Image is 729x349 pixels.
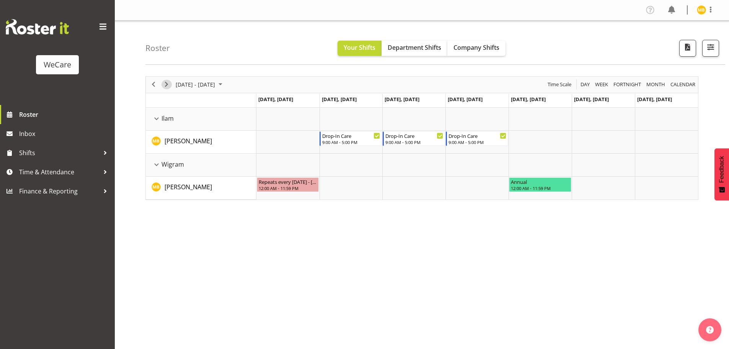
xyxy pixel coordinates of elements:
span: Time & Attendance [19,166,99,178]
img: matthew-brewer11790.jpg [697,5,706,15]
div: previous period [147,77,160,93]
button: Next [161,80,172,89]
span: Fortnight [613,80,642,89]
span: [PERSON_NAME] [165,137,212,145]
div: Matthew Brewer"s event - Annual Begin From Friday, October 10, 2025 at 12:00:00 AM GMT+13:00 Ends... [509,177,571,192]
table: Timeline Week of October 10, 2025 [256,108,698,200]
div: 12:00 AM - 11:59 PM [511,185,569,191]
span: Week [594,80,609,89]
span: Day [580,80,590,89]
td: Matthew Brewer resource [146,131,256,154]
div: Repeats every [DATE] - [PERSON_NAME] [259,178,317,185]
button: Filter Shifts [702,40,719,57]
span: [DATE], [DATE] [511,96,546,103]
div: WeCare [44,59,71,70]
div: Drop-In Care [448,132,506,139]
button: Company Shifts [447,41,506,56]
button: Department Shifts [382,41,447,56]
div: next period [160,77,173,93]
button: Your Shifts [338,41,382,56]
span: calendar [670,80,696,89]
span: Month [646,80,666,89]
span: Finance & Reporting [19,185,99,197]
div: 12:00 AM - 11:59 PM [259,185,317,191]
button: October 2025 [175,80,226,89]
a: [PERSON_NAME] [165,182,212,192]
div: Matthew Brewer"s event - Drop-In Care Begin From Tuesday, October 7, 2025 at 9:00:00 AM GMT+13:00... [320,131,382,146]
span: Ilam [161,114,174,123]
span: Feedback [718,156,725,183]
button: Time Scale [546,80,573,89]
button: Fortnight [612,80,643,89]
button: Month [669,80,697,89]
span: [DATE], [DATE] [258,96,293,103]
button: Timeline Week [594,80,610,89]
span: [DATE], [DATE] [448,96,483,103]
img: Rosterit website logo [6,19,69,34]
span: [DATE], [DATE] [322,96,357,103]
span: Department Shifts [388,43,441,52]
div: 9:00 AM - 5:00 PM [385,139,443,145]
button: Feedback - Show survey [714,148,729,200]
span: [DATE] - [DATE] [175,80,216,89]
span: [DATE], [DATE] [385,96,419,103]
span: Wigram [161,160,184,169]
td: Wigram resource [146,154,256,177]
img: help-xxl-2.png [706,326,714,334]
div: Matthew Brewer"s event - Drop-In Care Begin From Thursday, October 9, 2025 at 9:00:00 AM GMT+13:0... [446,131,508,146]
button: Previous [148,80,159,89]
button: Download a PDF of the roster according to the set date range. [679,40,696,57]
button: Timeline Month [645,80,667,89]
div: Annual [511,178,569,185]
span: Shifts [19,147,99,159]
span: Roster [19,109,111,120]
span: [DATE], [DATE] [574,96,609,103]
div: Matthew Brewer"s event - Drop-In Care Begin From Wednesday, October 8, 2025 at 9:00:00 AM GMT+13:... [383,131,445,146]
span: Company Shifts [453,43,499,52]
span: [DATE], [DATE] [637,96,672,103]
div: Timeline Week of October 10, 2025 [145,76,698,200]
button: Timeline Day [579,80,591,89]
span: [PERSON_NAME] [165,183,212,191]
div: 9:00 AM - 5:00 PM [322,139,380,145]
a: [PERSON_NAME] [165,136,212,146]
td: Matthew Brewer resource [146,177,256,200]
div: Matthew Brewer"s event - Repeats every monday - Matthew Brewer Begin From Monday, October 6, 2025... [257,177,319,192]
span: Inbox [19,128,111,139]
td: Ilam resource [146,108,256,131]
span: Your Shifts [344,43,375,52]
div: October 06 - 12, 2025 [173,77,227,93]
h4: Roster [145,44,170,52]
div: Drop-In Care [322,132,380,139]
div: Drop-In Care [385,132,443,139]
div: 9:00 AM - 5:00 PM [448,139,506,145]
span: Time Scale [547,80,572,89]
